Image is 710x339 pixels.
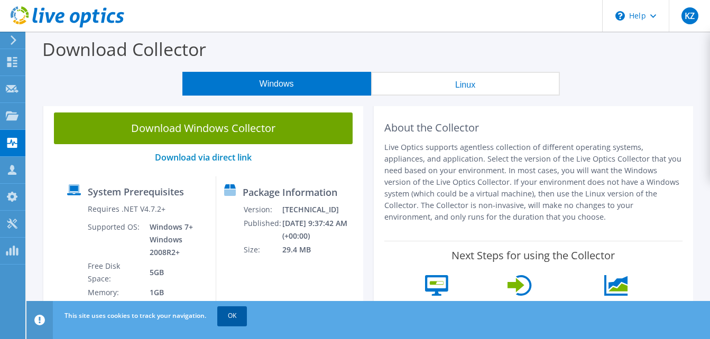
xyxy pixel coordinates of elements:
[615,11,625,21] svg: \n
[87,299,141,313] td: System Type:
[42,37,206,61] label: Download Collector
[155,152,252,163] a: Download via direct link
[142,286,208,299] td: 1GB
[217,306,247,325] a: OK
[88,204,165,214] label: Requires .NET V4.7.2+
[282,243,358,257] td: 29.4 MB
[64,311,206,320] span: This site uses cookies to track your navigation.
[243,187,337,197] label: Package Information
[282,203,358,216] td: [TECHNICAL_ID]
[384,142,683,223] p: Live Optics supports agentless collection of different operating systems, appliances, and applica...
[412,296,461,320] label: Unzip and run the .exe
[142,299,208,313] td: x64
[87,220,141,259] td: Supported OS:
[142,259,208,286] td: 5GB
[142,220,208,259] td: Windows 7+ Windows 2008R2+
[466,296,573,320] label: Log into the Live Optics portal and view your project
[88,186,184,197] label: System Prerequisites
[578,296,654,320] label: View your data within the project
[54,112,353,144] a: Download Windows Collector
[384,121,683,134] h2: About the Collector
[243,243,282,257] td: Size:
[87,286,141,299] td: Memory:
[282,216,358,243] td: [DATE] 9:37:42 AM (+00:00)
[451,249,615,262] label: Next Steps for using the Collector
[87,259,141,286] td: Free Disk Space:
[371,72,560,96] button: Linux
[243,203,282,216] td: Version:
[182,72,371,96] button: Windows
[681,7,698,24] span: KZ
[243,216,282,243] td: Published:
